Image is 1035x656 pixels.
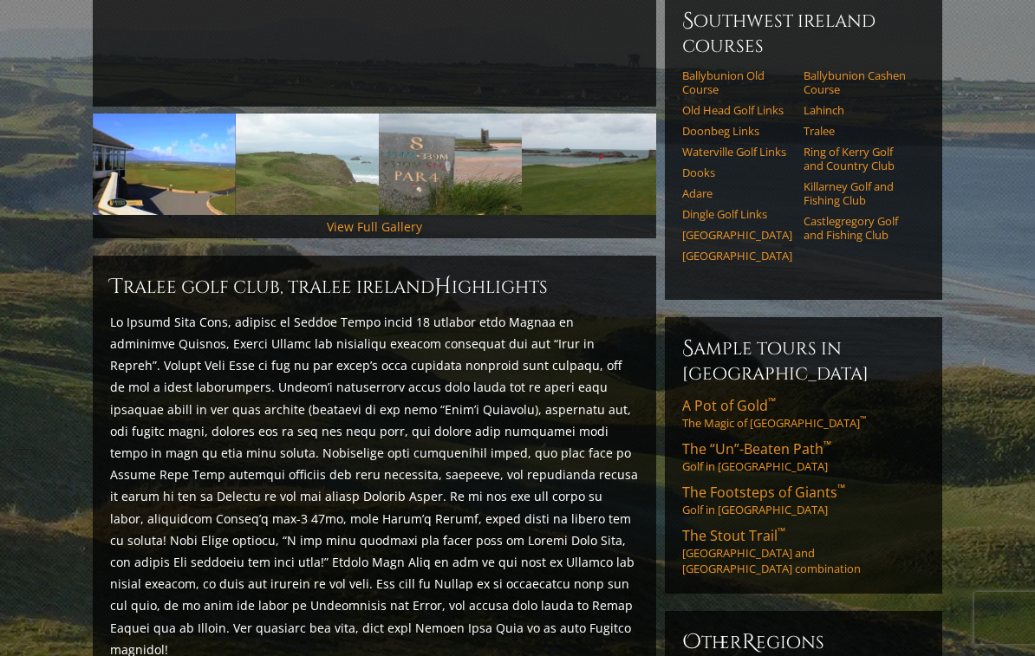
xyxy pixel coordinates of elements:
a: The Footsteps of Giants™Golf in [GEOGRAPHIC_DATA] [682,483,925,517]
sup: ™ [837,481,845,496]
sup: ™ [823,438,831,452]
a: Castlegregory Golf and Fishing Club [804,214,914,243]
h2: Tralee Golf Club, Tralee Ireland ighlights [110,273,639,301]
span: The “Un”-Beaten Path [682,439,831,458]
a: Old Head Golf Links [682,103,792,117]
a: Waterville Golf Links [682,145,792,159]
a: A Pot of Gold™The Magic of [GEOGRAPHIC_DATA]™ [682,396,925,431]
span: The Footsteps of Giants [682,483,845,502]
a: The Stout Trail™[GEOGRAPHIC_DATA] and [GEOGRAPHIC_DATA] combination [682,526,925,576]
a: Doonbeg Links [682,124,792,138]
a: Ballybunion Old Course [682,68,792,97]
span: R [742,628,756,656]
span: A Pot of Gold [682,396,776,415]
a: Adare [682,186,792,200]
sup: ™ [768,394,776,409]
h6: Sample Tours in [GEOGRAPHIC_DATA] [682,334,925,386]
span: H [434,273,452,301]
a: View Full Gallery [327,218,422,235]
sup: ™ [778,524,785,539]
a: [GEOGRAPHIC_DATA] [682,228,792,242]
span: The Stout Trail [682,526,785,545]
a: Dingle Golf Links [682,207,792,221]
a: Tralee [804,124,914,138]
span: O [682,628,701,656]
h6: Southwest Ireland Courses [682,7,925,58]
a: Ring of Kerry Golf and Country Club [804,145,914,173]
a: [GEOGRAPHIC_DATA] [682,249,792,263]
h6: ther egions [682,628,925,656]
sup: ™ [860,414,866,425]
a: Ballybunion Cashen Course [804,68,914,97]
a: The “Un”-Beaten Path™Golf in [GEOGRAPHIC_DATA] [682,439,925,474]
a: Dooks [682,166,792,179]
a: Killarney Golf and Fishing Club [804,179,914,208]
a: Lahinch [804,103,914,117]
